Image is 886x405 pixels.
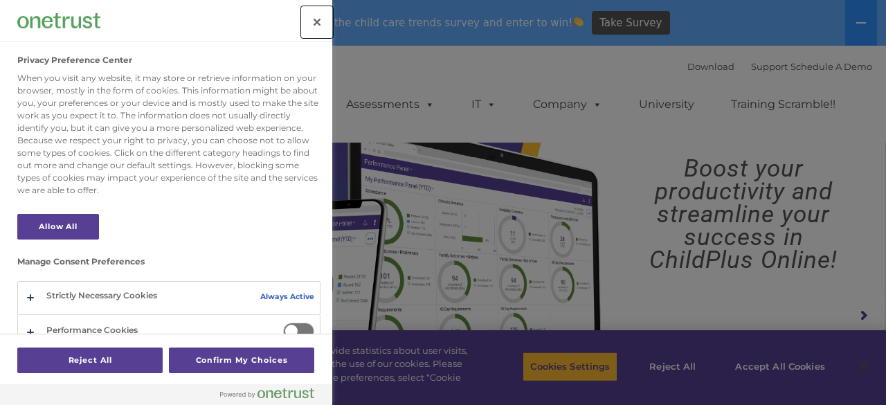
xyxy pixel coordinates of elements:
div: Company Logo [17,7,100,35]
div: When you visit any website, it may store or retrieve information on your browser, mostly in the f... [17,72,320,197]
img: Powered by OneTrust Opens in a new Tab [220,388,314,399]
button: Close [302,7,332,37]
span: Phone number [192,148,251,159]
span: Last name [192,91,235,102]
button: Confirm My Choices [169,348,314,373]
button: Reject All [17,348,163,373]
button: Allow All [17,214,99,240]
h2: Privacy Preference Center [17,55,132,65]
a: Powered by OneTrust Opens in a new Tab [220,388,325,405]
h3: Manage Consent Preferences [17,257,320,273]
img: Company Logo [17,13,100,28]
